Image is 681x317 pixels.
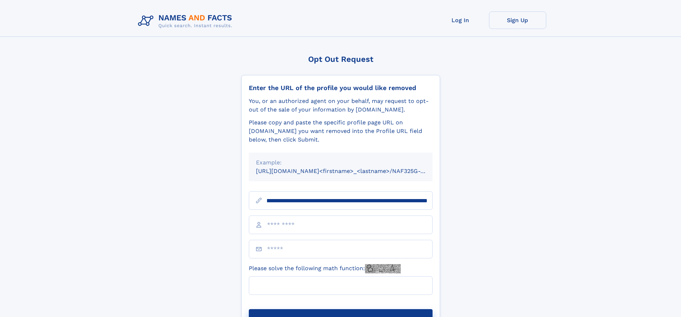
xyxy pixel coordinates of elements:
[249,97,433,114] div: You, or an authorized agent on your behalf, may request to opt-out of the sale of your informatio...
[432,11,489,29] a: Log In
[249,84,433,92] div: Enter the URL of the profile you would like removed
[135,11,238,31] img: Logo Names and Facts
[256,168,446,174] small: [URL][DOMAIN_NAME]<firstname>_<lastname>/NAF325G-xxxxxxxx
[249,264,401,273] label: Please solve the following math function:
[249,118,433,144] div: Please copy and paste the specific profile page URL on [DOMAIN_NAME] you want removed into the Pr...
[241,55,440,64] div: Opt Out Request
[489,11,546,29] a: Sign Up
[256,158,425,167] div: Example:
